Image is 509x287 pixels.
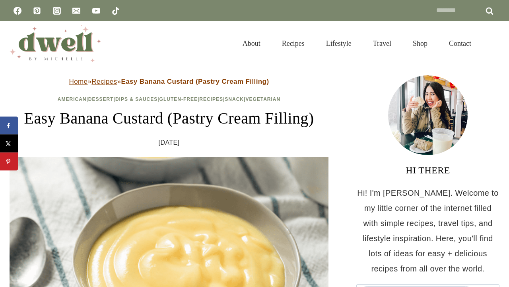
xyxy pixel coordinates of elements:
a: TikTok [108,3,124,19]
a: Home [69,78,88,85]
time: [DATE] [159,137,180,149]
span: | | | | | | [58,96,280,102]
img: DWELL by michelle [10,25,101,62]
h3: HI THERE [356,163,499,177]
button: View Search Form [486,37,499,50]
a: Dessert [88,96,114,102]
h1: Easy Banana Custard (Pastry Cream Filling) [10,106,328,130]
strong: Easy Banana Custard (Pastry Cream Filling) [121,78,269,85]
a: American [58,96,87,102]
a: Travel [362,29,402,57]
a: Vegetarian [245,96,280,102]
nav: Primary Navigation [232,29,482,57]
a: Recipes [91,78,117,85]
a: About [232,29,271,57]
p: Hi! I'm [PERSON_NAME]. Welcome to my little corner of the internet filled with simple recipes, tr... [356,185,499,276]
a: Email [68,3,84,19]
a: Shop [402,29,438,57]
a: Recipes [271,29,315,57]
a: Snack [225,96,244,102]
a: Instagram [49,3,65,19]
span: » » [69,78,269,85]
a: Pinterest [29,3,45,19]
a: Recipes [199,96,223,102]
a: YouTube [88,3,104,19]
a: Lifestyle [315,29,362,57]
a: Gluten-Free [159,96,198,102]
a: Dips & Sauces [115,96,157,102]
a: Contact [438,29,482,57]
a: Facebook [10,3,25,19]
